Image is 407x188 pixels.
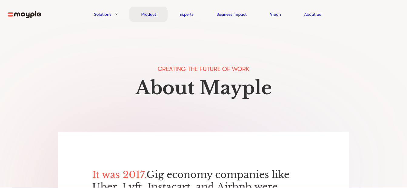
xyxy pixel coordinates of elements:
a: Product [141,11,156,18]
a: About us [304,11,321,18]
a: Vision [270,11,281,18]
img: arrow-down [115,13,118,15]
img: mayple-logo [8,11,41,18]
span: It was 2017. [92,169,146,181]
a: Solutions [94,11,111,18]
a: Business Impact [216,11,247,18]
a: Experts [179,11,193,18]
